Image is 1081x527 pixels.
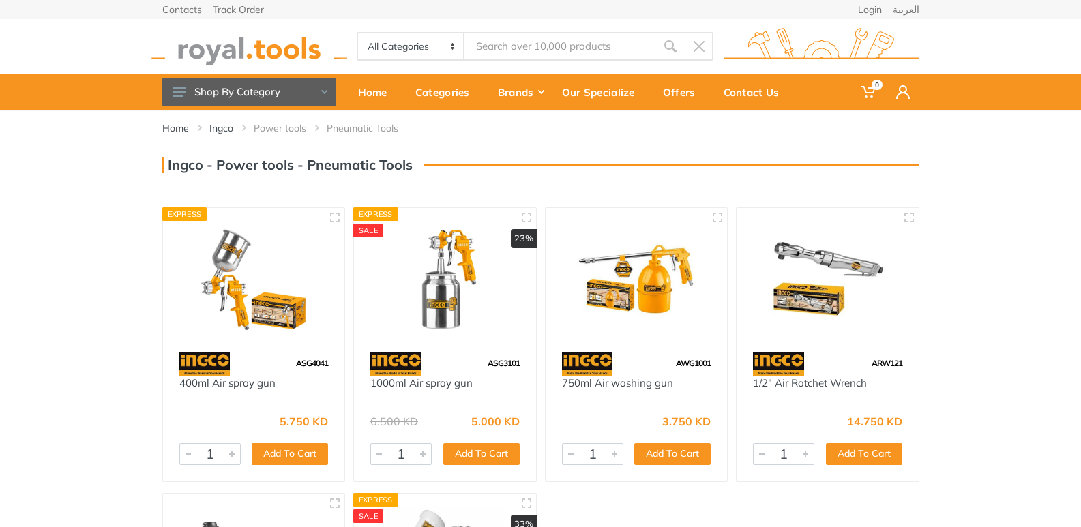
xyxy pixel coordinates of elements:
[443,443,520,465] button: Add To Cart
[653,74,714,110] a: Offers
[653,78,714,106] div: Offers
[349,78,406,106] div: Home
[511,229,537,248] div: 23%
[151,28,347,65] img: royal.tools Logo
[676,358,711,368] span: AWG1001
[872,358,902,368] span: ARW121
[254,121,306,135] a: Power tools
[179,352,231,376] img: 91.webp
[714,78,798,106] div: Contact Us
[552,74,653,110] a: Our Specialize
[353,207,398,221] div: Express
[162,121,919,135] nav: breadcrumb
[353,509,383,523] div: SALE
[162,5,202,14] a: Contacts
[353,493,398,507] div: Express
[724,28,919,65] img: royal.tools Logo
[749,220,906,338] img: Royal Tools - 1/2″ Air Ratchet Wrench
[753,376,867,389] a: 1/2″ Air Ratchet Wrench
[558,220,715,338] img: Royal Tools - 750ml Air washing gun
[280,416,328,427] div: 5.750 KD
[471,416,520,427] div: 5.000 KD
[562,376,673,389] a: 750ml Air washing gun
[370,352,421,376] img: 91.webp
[358,33,465,59] select: Category
[552,78,653,106] div: Our Specialize
[753,352,804,376] img: 91.webp
[464,32,655,61] input: Site search
[858,5,882,14] a: Login
[327,121,419,135] li: Pneumatic Tools
[296,358,328,368] span: ASG4041
[162,207,207,221] div: Express
[662,416,711,427] div: 3.750 KD
[179,376,276,389] a: 400ml Air spray gun
[349,74,406,110] a: Home
[826,443,902,465] button: Add To Cart
[370,416,418,427] div: 6.500 KD
[488,358,520,368] span: ASG3101
[406,78,488,106] div: Categories
[175,220,333,338] img: Royal Tools - 400ml Air spray gun
[370,376,473,389] a: 1000ml Air spray gun
[162,157,413,173] h3: Ingco - Power tools - Pneumatic Tools
[714,74,798,110] a: Contact Us
[406,74,488,110] a: Categories
[366,220,524,338] img: Royal Tools - 1000ml Air spray gun
[634,443,711,465] button: Add To Cart
[847,416,902,427] div: 14.750 KD
[488,78,552,106] div: Brands
[162,78,336,106] button: Shop By Category
[213,5,264,14] a: Track Order
[872,80,883,90] span: 0
[562,352,613,376] img: 91.webp
[162,121,189,135] a: Home
[353,224,383,237] div: SALE
[893,5,919,14] a: العربية
[209,121,233,135] a: Ingco
[852,74,887,110] a: 0
[252,443,328,465] button: Add To Cart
